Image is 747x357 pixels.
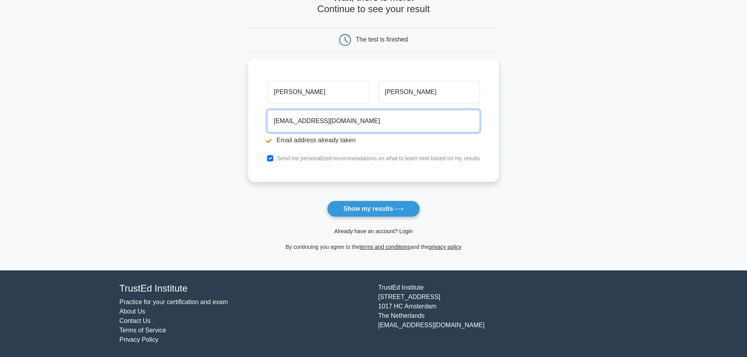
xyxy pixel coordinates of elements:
[356,36,408,43] div: The test is finished
[267,81,369,103] input: First name
[120,327,166,333] a: Terms of Service
[374,283,632,344] div: TrustEd Institute [STREET_ADDRESS] 1017 HC Amsterdam The Netherlands [EMAIL_ADDRESS][DOMAIN_NAME]
[120,336,159,343] a: Privacy Policy
[120,299,228,305] a: Practice for your certification and exam
[244,242,503,252] div: By continuing you agree to the and the
[378,81,480,103] input: Last name
[120,317,151,324] a: Contact Us
[429,244,462,250] a: privacy policy
[120,283,369,294] h4: TrustEd Institute
[334,228,413,234] a: Already have an account? Login
[327,201,420,217] button: Show my results
[120,308,145,315] a: About Us
[267,136,480,145] li: Email address already taken
[360,244,410,250] a: terms and conditions
[277,155,480,161] label: Send me personalized recommendations on what to learn next based on my results
[267,110,480,132] input: Email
